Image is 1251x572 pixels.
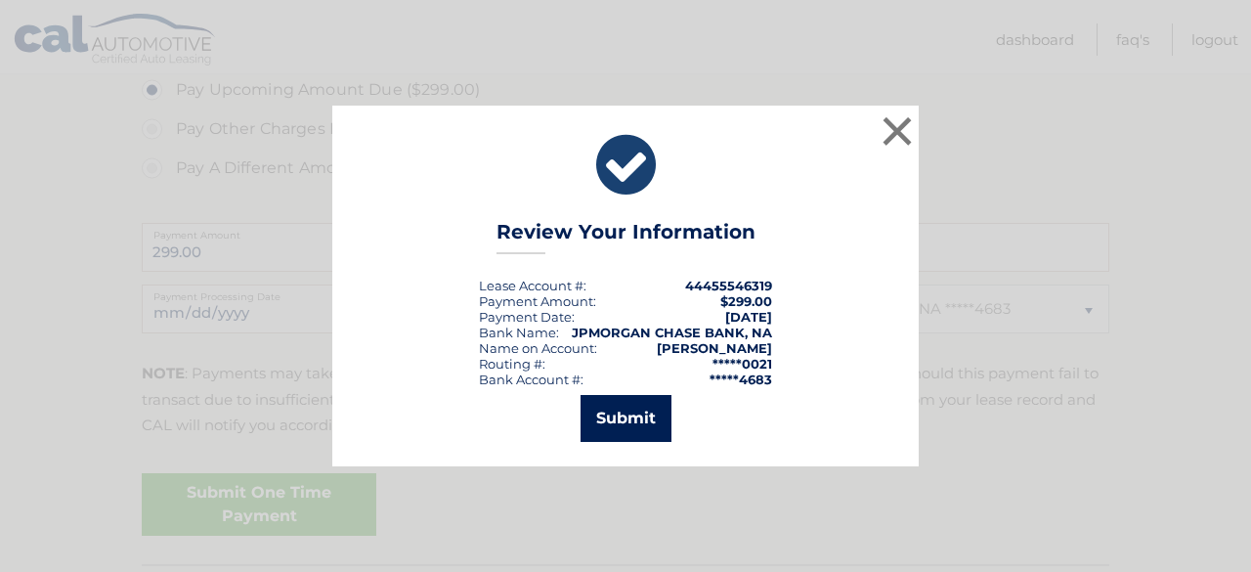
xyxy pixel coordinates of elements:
[479,293,596,309] div: Payment Amount:
[572,325,772,340] strong: JPMORGAN CHASE BANK, NA
[657,340,772,356] strong: [PERSON_NAME]
[685,278,772,293] strong: 44455546319
[581,395,671,442] button: Submit
[479,309,572,325] span: Payment Date
[496,220,755,254] h3: Review Your Information
[479,309,575,325] div: :
[479,278,586,293] div: Lease Account #:
[479,340,597,356] div: Name on Account:
[479,372,583,387] div: Bank Account #:
[878,111,917,151] button: ×
[720,293,772,309] span: $299.00
[725,309,772,325] span: [DATE]
[479,356,545,372] div: Routing #:
[479,325,559,340] div: Bank Name:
